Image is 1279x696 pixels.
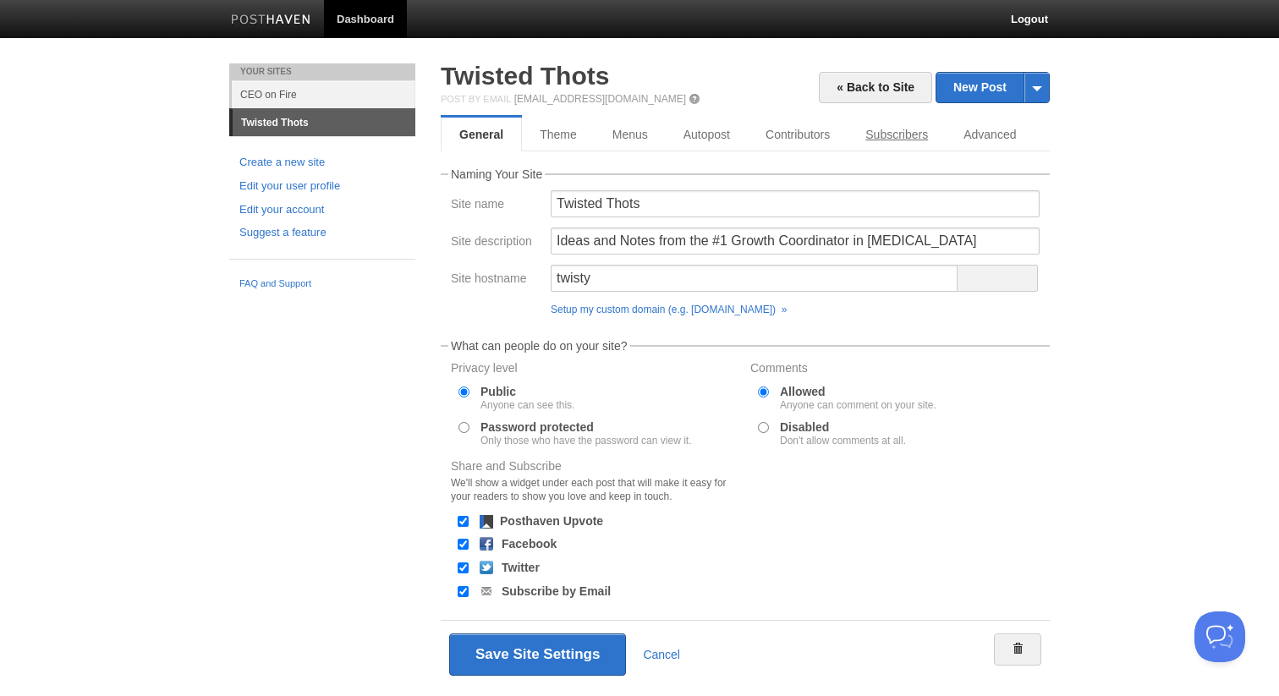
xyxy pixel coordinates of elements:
iframe: Help Scout Beacon - Open [1194,611,1245,662]
div: We'll show a widget under each post that will make it easy for your readers to show you love and ... [451,476,740,503]
div: Don't allow comments at all. [780,436,906,446]
img: facebook.png [480,537,493,551]
a: Create a new site [239,154,405,172]
label: Privacy level [451,362,740,378]
div: Anyone can comment on your site. [780,400,936,410]
a: « Back to Site [819,72,932,103]
label: Site description [451,235,541,251]
label: Site hostname [451,272,541,288]
label: Allowed [780,386,936,410]
a: Edit your user profile [239,178,405,195]
a: FAQ and Support [239,277,405,292]
legend: What can people do on your site? [448,340,630,352]
a: Twisted Thots [233,109,415,136]
a: General [441,118,522,151]
legend: Naming Your Site [448,168,545,180]
label: Site name [451,198,541,214]
label: Comments [750,362,1040,378]
a: Setup my custom domain (e.g. [DOMAIN_NAME]) » [551,304,787,315]
li: Your Sites [229,63,415,80]
a: CEO on Fire [232,80,415,108]
a: [EMAIL_ADDRESS][DOMAIN_NAME] [514,93,686,105]
a: Cancel [643,648,680,661]
button: Save Site Settings [449,633,626,676]
a: Contributors [748,118,848,151]
a: Theme [522,118,595,151]
a: Autopost [666,118,748,151]
label: Disabled [780,421,906,446]
label: Share and Subscribe [451,460,740,507]
a: Suggest a feature [239,224,405,242]
a: Subscribers [848,118,946,151]
label: Facebook [502,538,557,550]
span: Post by Email [441,94,511,104]
label: Password protected [480,421,691,446]
img: Posthaven-bar [231,14,311,27]
a: Edit your account [239,201,405,219]
a: New Post [936,73,1049,102]
label: Public [480,386,574,410]
div: Anyone can see this. [480,400,574,410]
a: Menus [595,118,666,151]
a: Advanced [946,118,1034,151]
a: Twisted Thots [441,62,609,90]
label: Posthaven Upvote [500,515,603,527]
div: Only those who have the password can view it. [480,436,691,446]
label: Subscribe by Email [502,585,611,597]
img: twitter.png [480,561,493,574]
label: Twitter [502,562,540,573]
